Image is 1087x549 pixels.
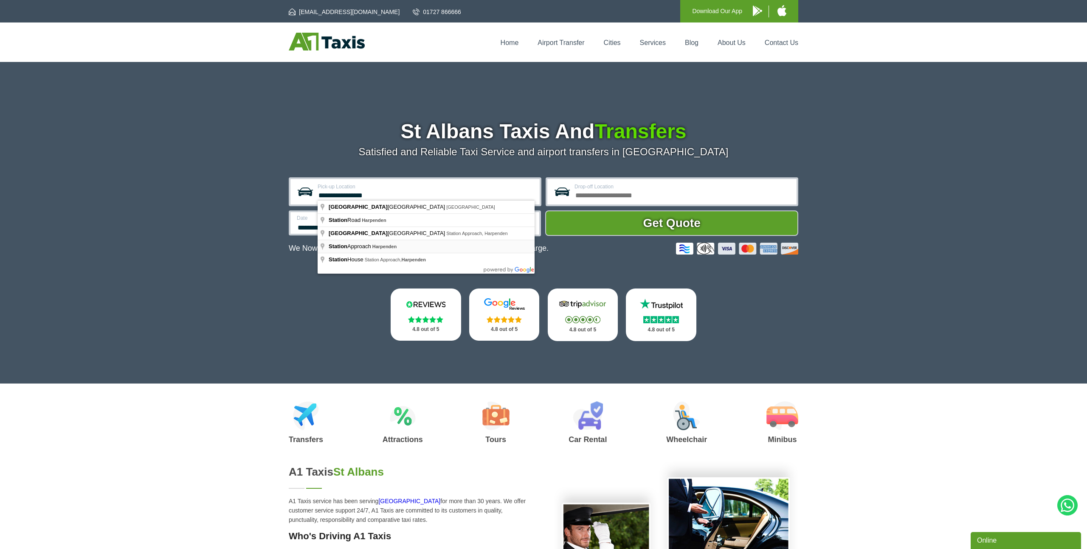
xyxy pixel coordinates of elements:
[362,218,386,223] span: Harpenden
[557,325,609,335] p: 4.8 out of 5
[390,401,416,430] img: Attractions
[289,121,798,142] h1: St Albans Taxis And
[753,6,762,16] img: A1 Taxis Android App
[565,316,600,323] img: Stars
[400,324,452,335] p: 4.8 out of 5
[289,146,798,158] p: Satisfied and Reliable Taxi Service and airport transfers in [GEOGRAPHIC_DATA]
[329,217,347,223] span: Station
[766,401,798,430] img: Minibus
[640,39,666,46] a: Services
[673,401,700,430] img: Wheelchair
[692,6,742,17] p: Download Our App
[557,298,608,311] img: Tripadvisor
[971,530,1083,549] iframe: chat widget
[777,5,786,16] img: A1 Taxis iPhone App
[718,39,746,46] a: About Us
[318,184,535,189] label: Pick-up Location
[333,465,384,478] span: St Albans
[329,256,347,263] span: Station
[413,8,461,16] a: 01727 866666
[766,436,798,443] h3: Minibus
[635,325,687,335] p: 4.8 out of 5
[482,436,510,443] h3: Tours
[329,204,388,210] span: [GEOGRAPHIC_DATA]
[372,244,397,249] span: Harpenden
[365,257,426,262] span: Station Approach,
[329,230,446,236] span: [GEOGRAPHIC_DATA]
[573,401,603,430] img: Car Rental
[289,496,533,524] p: A1 Taxis service has been serving for more than 30 years. We offer customer service support 24/7,...
[378,498,440,504] a: [GEOGRAPHIC_DATA]
[446,204,495,210] span: [GEOGRAPHIC_DATA]
[482,401,510,430] img: Tours
[685,39,698,46] a: Blog
[289,465,533,479] h2: A1 Taxis
[329,217,362,223] span: Road
[636,298,687,311] img: Trustpilot
[400,298,451,311] img: Reviews.io
[574,184,791,189] label: Drop-off Location
[446,231,507,236] span: Station Approach, Harpenden
[626,289,696,341] a: Trustpilot Stars 4.8 out of 5
[569,436,607,443] h3: Car Rental
[487,316,522,323] img: Stars
[329,243,372,249] span: Approach
[604,39,621,46] a: Cities
[289,33,365,50] img: A1 Taxis St Albans LTD
[289,8,400,16] a: [EMAIL_ADDRESS][DOMAIN_NAME]
[289,436,323,443] h3: Transfers
[501,39,519,46] a: Home
[479,298,530,311] img: Google
[297,216,406,221] label: Date
[479,324,530,335] p: 4.8 out of 5
[643,316,679,323] img: Stars
[329,256,365,263] span: House
[293,401,319,430] img: Airport Transfers
[289,244,549,253] p: We Now Accept Card & Contactless Payment In
[765,39,798,46] a: Contact Us
[666,436,707,443] h3: Wheelchair
[329,243,347,249] span: Station
[289,531,533,542] h3: Who's Driving A1 Taxis
[594,120,686,143] span: Transfers
[676,243,798,255] img: Credit And Debit Cards
[469,289,540,341] a: Google Stars 4.8 out of 5
[383,436,423,443] h3: Attractions
[401,257,425,262] span: Harpenden
[329,230,388,236] span: [GEOGRAPHIC_DATA]
[391,289,461,341] a: Reviews.io Stars 4.8 out of 5
[545,210,798,236] button: Get Quote
[329,204,446,210] span: [GEOGRAPHIC_DATA]
[408,316,443,323] img: Stars
[548,289,618,341] a: Tripadvisor Stars 4.8 out of 5
[538,39,584,46] a: Airport Transfer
